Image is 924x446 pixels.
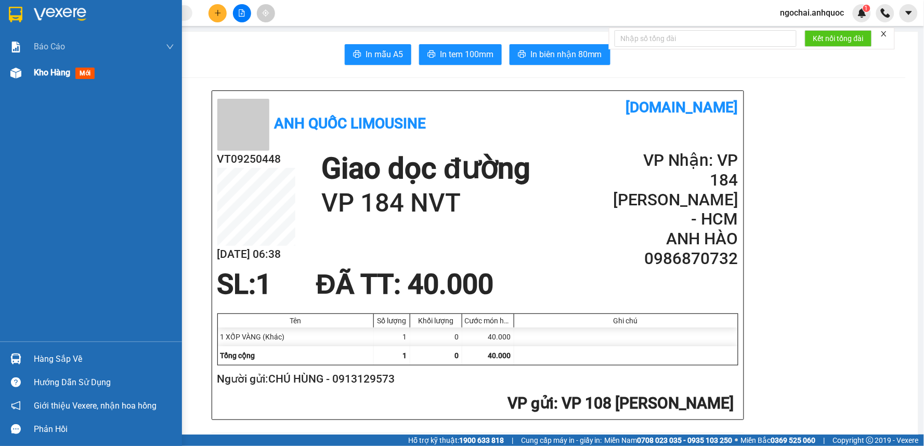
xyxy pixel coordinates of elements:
[217,246,295,263] h2: [DATE] 06:38
[865,5,868,12] span: 1
[805,30,872,47] button: Kết nối tổng đài
[771,436,816,444] strong: 0369 525 060
[217,151,295,168] h2: VT09250448
[427,50,436,60] span: printer
[613,229,738,249] h2: ANH HÀO
[517,317,735,325] div: Ghi chú
[209,4,227,22] button: plus
[605,435,733,446] span: Miền Nam
[824,435,825,446] span: |
[9,34,92,46] div: CHÚ HÙNG
[218,327,374,346] div: 1 XỐP VÀNG (Khác)
[615,30,797,47] input: Nhập số tổng đài
[217,268,256,300] span: SL:
[866,437,874,444] span: copyright
[403,351,407,360] span: 1
[217,371,734,388] h2: Người gửi: CHÚ HÙNG - 0913129573
[465,317,511,325] div: Cước món hàng
[613,249,738,269] h2: 0986870732
[410,327,462,346] div: 0
[366,48,403,61] span: In mẫu A5
[488,351,511,360] span: 40.000
[626,99,738,116] b: [DOMAIN_NAME]
[459,436,504,444] strong: 1900 633 818
[741,435,816,446] span: Miền Bắc
[530,48,602,61] span: In biên nhận 80mm
[316,268,493,300] span: ĐÃ TT : 40.000
[220,317,371,325] div: Tên
[374,327,410,346] div: 1
[413,317,459,325] div: Khối lượng
[99,59,183,73] div: 0986870732
[10,68,21,78] img: warehouse-icon
[376,317,407,325] div: Số lượng
[419,44,502,65] button: printerIn tem 100mm
[238,9,245,17] span: file-add
[512,435,513,446] span: |
[462,327,514,346] div: 40.000
[34,68,70,77] span: Kho hàng
[857,8,867,18] img: icon-new-feature
[881,8,890,18] img: phone-icon
[275,115,426,132] b: Anh Quốc Limousine
[9,46,92,61] div: 0913129573
[863,5,870,12] sup: 1
[233,4,251,22] button: file-add
[262,9,269,17] span: aim
[75,68,95,79] span: mới
[440,48,493,61] span: In tem 100mm
[34,40,65,53] span: Báo cáo
[880,30,888,37] span: close
[214,9,222,17] span: plus
[256,268,272,300] span: 1
[455,351,459,360] span: 0
[99,10,124,21] span: Nhận:
[257,4,275,22] button: aim
[521,435,602,446] span: Cung cấp máy in - giấy in:
[10,42,21,53] img: solution-icon
[345,44,411,65] button: printerIn mẫu A5
[408,435,504,446] span: Hỗ trợ kỹ thuật:
[772,6,853,19] span: ngochai.anhquoc
[9,9,92,34] div: VP 108 [PERSON_NAME]
[813,33,864,44] span: Kết nối tổng đài
[11,424,21,434] span: message
[637,436,733,444] strong: 0708 023 035 - 0935 103 250
[9,10,25,21] span: Gửi:
[220,351,255,360] span: Tổng cộng
[11,401,21,411] span: notification
[518,50,526,60] span: printer
[321,151,530,187] h1: Giao dọc đường
[34,375,174,390] div: Hướng dẫn sử dụng
[321,187,530,220] h1: VP 184 NVT
[99,46,183,59] div: ANH HÀO
[9,7,22,22] img: logo-vxr
[613,151,738,229] h2: VP Nhận: VP 184 [PERSON_NAME] - HCM
[904,8,914,18] span: caret-down
[34,351,174,367] div: Hàng sắp về
[10,353,21,364] img: warehouse-icon
[900,4,918,22] button: caret-down
[34,399,157,412] span: Giới thiệu Vexere, nhận hoa hồng
[510,44,610,65] button: printerIn biên nhận 80mm
[166,43,174,51] span: down
[735,438,738,442] span: ⚪️
[11,377,21,387] span: question-circle
[353,50,361,60] span: printer
[99,73,164,110] span: VP 184 NVT
[34,422,174,437] div: Phản hồi
[217,393,734,414] h2: : VP 108 [PERSON_NAME]
[508,394,554,412] span: VP gửi
[99,9,183,46] div: VP 184 [PERSON_NAME] - HCM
